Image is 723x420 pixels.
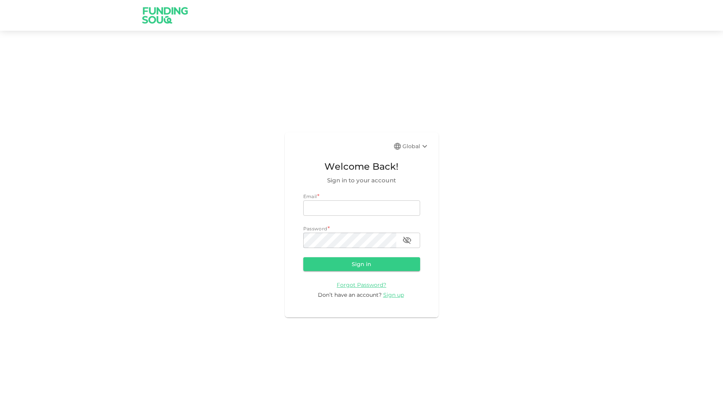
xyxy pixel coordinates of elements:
button: Sign in [303,257,420,271]
input: email [303,200,420,216]
span: Sign in to your account [303,176,420,185]
span: Welcome Back! [303,159,420,174]
div: Global [402,142,429,151]
span: Password [303,226,327,231]
span: Email [303,193,317,199]
span: Don’t have an account? [318,291,382,298]
span: Sign up [383,291,404,298]
input: password [303,233,396,248]
span: Forgot Password? [337,281,386,288]
a: Forgot Password? [337,281,386,288]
